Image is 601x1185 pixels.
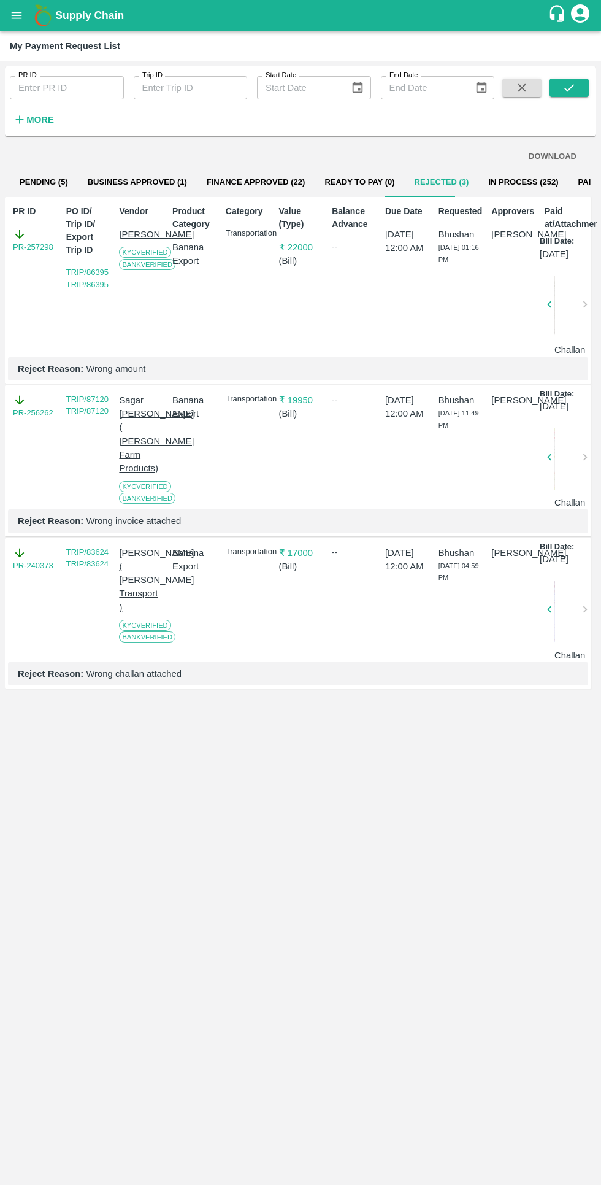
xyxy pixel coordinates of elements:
p: Banana Export [172,546,216,574]
p: Wrong amount [18,362,578,376]
p: Transportation [226,228,269,239]
p: ₹ 22000 [279,241,323,254]
div: customer-support [548,4,569,26]
span: [DATE] 11:49 PM [438,409,479,429]
p: [PERSON_NAME] [119,228,163,241]
button: open drawer [2,1,31,29]
a: TRIP/87120 TRIP/87120 [66,395,109,416]
img: logo [31,3,55,28]
input: Enter Trip ID [134,76,248,99]
input: Enter PR ID [10,76,124,99]
span: [DATE] 01:16 PM [438,244,479,263]
p: Bhushan [438,546,482,560]
p: [PERSON_NAME] [491,393,535,407]
p: Bill Date: [540,388,574,400]
button: Ready To Pay (0) [315,168,404,197]
button: Pending (5) [10,168,78,197]
p: Bill Date: [540,236,574,247]
p: [DATE] [540,247,568,261]
p: Challan [554,496,580,509]
button: Choose date [346,76,369,99]
p: PR ID [13,205,56,218]
p: Paid at/Attachments [545,205,588,231]
a: PR-240373 [13,560,53,572]
p: ( Bill ) [279,560,323,573]
button: More [10,109,57,130]
span: KYC Verified [119,481,170,492]
p: ₹ 17000 [279,546,323,560]
p: Due Date [385,205,429,218]
span: Bank Verified [119,631,175,643]
a: PR-257298 [13,241,53,253]
b: Reject Reason: [18,669,83,679]
p: [PERSON_NAME] [491,546,535,560]
button: In Process (252) [478,168,568,197]
p: [PERSON_NAME] [491,228,535,241]
button: Finance Approved (22) [197,168,315,197]
span: Bank Verified [119,493,175,504]
p: Bhushan [438,393,482,407]
span: Bank Verified [119,259,175,270]
span: KYC Verified [119,247,170,258]
p: Product Category [172,205,216,231]
p: ( Bill ) [279,254,323,268]
p: PO ID/ Trip ID/ Export Trip ID [66,205,110,257]
b: Reject Reason: [18,364,83,374]
div: -- [332,241,375,253]
label: Start Date [266,71,296,80]
div: -- [332,546,375,558]
div: My Payment Request List [10,38,120,54]
label: Trip ID [142,71,163,80]
p: ₹ 19950 [279,393,323,407]
p: Challan [554,343,580,357]
b: Reject Reason: [18,516,83,526]
p: Vendor [119,205,163,218]
p: Sagar [PERSON_NAME] ( [PERSON_NAME] Farm Products) [119,393,163,476]
a: TRIP/86395 TRIP/86395 [66,268,109,289]
button: Rejected (3) [405,168,479,197]
span: [DATE] 04:59 PM [438,562,479,582]
div: -- [332,393,375,406]
p: Challan [554,649,580,662]
p: Requested [438,205,482,218]
a: Supply Chain [55,7,548,24]
p: Approvers [491,205,535,218]
a: PR-256262 [13,407,53,419]
button: Business Approved (1) [78,168,197,197]
p: Category [226,205,269,218]
p: [DATE] 12:00 AM [385,228,429,255]
p: [DATE] [540,400,568,413]
p: [DATE] 12:00 AM [385,393,429,421]
p: [DATE] 12:00 AM [385,546,429,574]
p: Balance Advance [332,205,375,231]
strong: More [26,115,54,125]
p: Wrong invoice attached [18,514,578,528]
span: KYC Verified [119,620,170,631]
a: TRIP/83624 TRIP/83624 [66,547,109,569]
input: Start Date [257,76,341,99]
p: Banana Export [172,393,216,421]
p: Bill Date: [540,541,574,553]
input: End Date [381,76,465,99]
label: End Date [389,71,418,80]
p: Transportation [226,546,269,558]
p: Transportation [226,393,269,405]
button: DOWNLOAD [524,146,581,168]
p: Bhushan [438,228,482,241]
p: [PERSON_NAME] ( [PERSON_NAME] Transport ) [119,546,163,614]
p: Banana Export [172,241,216,268]
label: PR ID [18,71,37,80]
p: Value (Type) [279,205,323,231]
b: Supply Chain [55,9,124,21]
p: [DATE] [540,552,568,566]
div: account of current user [569,2,591,28]
p: Wrong challan attached [18,667,578,681]
p: ( Bill ) [279,407,323,420]
button: Choose date [470,76,493,99]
